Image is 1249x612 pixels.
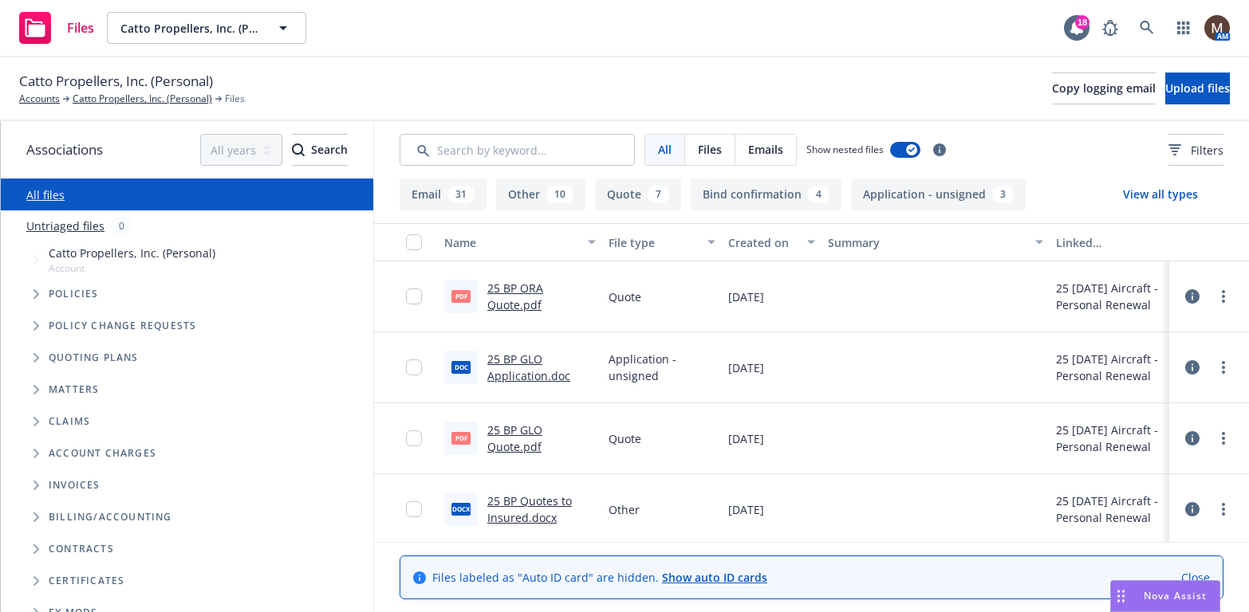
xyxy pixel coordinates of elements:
span: Files [67,22,94,34]
button: Bind confirmation [691,178,841,210]
span: Catto Propellers, Inc. (Personal) [120,20,258,37]
span: [DATE] [728,430,764,447]
div: 0 [111,217,132,235]
span: Other [609,501,640,518]
div: Drag to move [1111,581,1131,611]
button: SearchSearch [292,134,348,166]
input: Toggle Row Selected [406,430,422,446]
a: Report a Bug [1094,12,1126,44]
span: Application - unsigned [609,351,715,384]
span: Filters [1191,142,1223,159]
a: more [1214,287,1233,306]
span: Certificates [49,576,124,586]
div: 18 [1075,15,1089,29]
span: [DATE] [728,359,764,376]
span: Quote [609,430,641,447]
svg: Search [292,143,305,156]
button: Catto Propellers, Inc. (Personal) [107,12,306,44]
span: [DATE] [728,501,764,518]
span: Files labeled as "Auto ID card" are hidden. [432,569,767,586]
span: Catto Propellers, Inc. (Personal) [49,245,215,261]
span: Claims [49,417,90,426]
div: 31 [447,186,475,203]
span: doc [451,361,471,373]
span: Files [698,141,722,158]
div: Search [292,135,348,165]
input: Toggle Row Selected [406,501,422,517]
button: Name [438,223,602,261]
span: Billing/Accounting [49,512,172,522]
button: Upload files [1165,73,1230,104]
a: Untriaged files [26,218,104,234]
button: Quote [595,178,681,210]
span: Invoices [49,481,100,490]
span: Nova Assist [1144,589,1207,602]
span: pdf [451,290,471,302]
span: Upload files [1165,80,1230,96]
div: File type [609,234,698,251]
div: 3 [992,186,1014,203]
a: Catto Propellers, Inc. (Personal) [73,92,212,106]
button: Copy logging email [1052,73,1156,104]
div: Name [444,234,578,251]
span: Files [225,92,245,106]
button: Other [496,178,585,210]
a: 25 BP GLO Application.doc [487,351,570,383]
div: 25 [DATE] Aircraft - Personal Renewal [1056,422,1163,455]
a: Close [1181,569,1210,586]
span: Associations [26,139,103,160]
span: Account [49,261,215,275]
button: Nova Assist [1110,580,1220,612]
div: Summary [828,234,1026,251]
input: Select all [406,234,422,250]
a: more [1214,500,1233,519]
input: Search by keyword... [400,134,635,166]
a: 25 BP ORA Quote.pdf [487,280,543,312]
button: Application - unsigned [851,178,1026,210]
span: Catto Propellers, Inc. (Personal) [19,71,213,92]
span: Show nested files [806,143,884,156]
span: Quoting plans [49,353,139,363]
span: [DATE] [728,288,764,305]
a: Show auto ID cards [662,570,767,585]
a: Switch app [1168,12,1200,44]
button: Filters [1168,134,1223,166]
a: All files [26,187,65,202]
img: photo [1204,15,1230,41]
span: All [658,141,672,158]
span: Policy change requests [49,321,196,331]
span: Policies [49,289,99,299]
input: Toggle Row Selected [406,359,422,375]
div: 4 [808,186,829,203]
div: 25 [DATE] Aircraft - Personal Renewal [1056,280,1163,313]
span: pdf [451,432,471,444]
span: Copy logging email [1052,80,1156,96]
div: Tree Example [1,241,373,501]
a: Search [1131,12,1163,44]
a: Accounts [19,92,60,106]
button: Summary [822,223,1050,261]
a: more [1214,429,1233,448]
span: Contracts [49,544,114,554]
span: docx [451,503,471,515]
button: Email [400,178,487,210]
div: 7 [648,186,669,203]
span: Emails [748,141,783,158]
button: View all types [1097,178,1223,210]
span: Matters [49,385,99,394]
span: Filters [1168,142,1223,159]
div: 25 [DATE] Aircraft - Personal Renewal [1056,351,1163,384]
div: 10 [546,186,573,203]
div: Created on [728,234,798,251]
div: 25 [DATE] Aircraft - Personal Renewal [1056,492,1163,526]
input: Toggle Row Selected [406,288,422,304]
a: 25 BP Quotes to Insured.docx [487,493,572,525]
a: 25 BP GLO Quote.pdf [487,422,542,454]
a: Files [13,6,100,50]
span: Quote [609,288,641,305]
span: Account charges [49,449,156,458]
button: File type [602,223,722,261]
button: Linked associations [1050,223,1169,261]
button: Created on [722,223,822,261]
a: more [1214,358,1233,377]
